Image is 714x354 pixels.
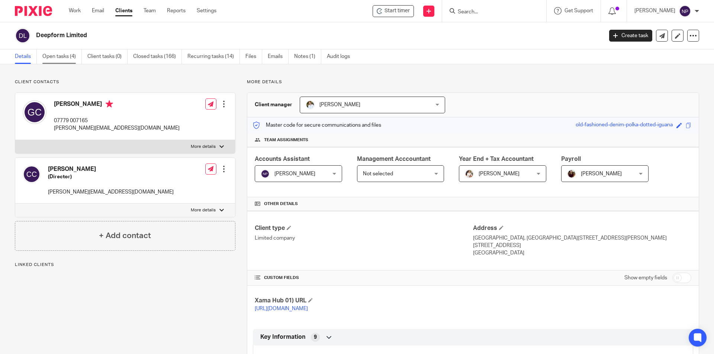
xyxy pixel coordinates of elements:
[268,49,289,64] a: Emails
[115,7,132,14] a: Clients
[567,169,576,178] img: MaxAcc_Sep21_ElliDeanPhoto_030.jpg
[15,28,30,43] img: svg%3E
[473,224,691,232] h4: Address
[327,49,356,64] a: Audit logs
[255,234,473,242] p: Limited company
[48,165,174,173] h4: [PERSON_NAME]
[255,297,473,305] h4: Xama Hub 01) URL
[48,188,174,196] p: [PERSON_NAME][EMAIL_ADDRESS][DOMAIN_NAME]
[15,6,52,16] img: Pixie
[561,156,581,162] span: Payroll
[581,171,622,176] span: [PERSON_NAME]
[373,5,414,17] div: Deepform Limited
[144,7,156,14] a: Team
[459,156,534,162] span: Year End + Tax Accountant
[255,101,292,108] h3: Client manager
[197,7,216,14] a: Settings
[99,230,151,241] h4: + Add contact
[465,169,474,178] img: Kayleigh%20Henson.jpeg
[473,242,691,249] p: [STREET_ADDRESS]
[624,274,667,282] label: Show empty fields
[385,7,410,15] span: Start timer
[576,121,673,130] div: old-fashioned-denim-polka-dotted-iguana
[15,79,235,85] p: Client contacts
[253,121,381,129] p: Master code for secure communications and files
[319,102,360,107] span: [PERSON_NAME]
[264,201,298,207] span: Other details
[255,156,310,162] span: Accounts Assistant
[69,7,81,14] a: Work
[306,100,315,109] img: sarah-royle.jpg
[679,5,691,17] img: svg%3E
[36,32,486,39] h2: Deepform Limited
[48,173,174,181] h5: (Director)
[294,49,321,64] a: Notes (1)
[261,169,270,178] img: svg%3E
[187,49,240,64] a: Recurring tasks (14)
[314,334,317,341] span: 9
[23,165,41,183] img: svg%3E
[247,79,699,85] p: More details
[479,171,520,176] span: [PERSON_NAME]
[260,333,305,341] span: Key Information
[473,249,691,257] p: [GEOGRAPHIC_DATA]
[255,306,308,311] a: [URL][DOMAIN_NAME]
[357,156,431,162] span: Management Acccountant
[565,8,593,13] span: Get Support
[191,144,216,150] p: More details
[609,30,652,42] a: Create task
[92,7,104,14] a: Email
[15,49,37,64] a: Details
[457,9,524,16] input: Search
[245,49,262,64] a: Files
[473,234,691,242] p: [GEOGRAPHIC_DATA], [GEOGRAPHIC_DATA][STREET_ADDRESS][PERSON_NAME]
[264,137,308,143] span: Team assignments
[15,262,235,268] p: Linked clients
[274,171,315,176] span: [PERSON_NAME]
[133,49,182,64] a: Closed tasks (166)
[54,100,180,110] h4: [PERSON_NAME]
[363,171,393,176] span: Not selected
[42,49,82,64] a: Open tasks (4)
[255,224,473,232] h4: Client type
[23,100,46,124] img: svg%3E
[87,49,128,64] a: Client tasks (0)
[54,117,180,124] p: 07779 007165
[634,7,675,14] p: [PERSON_NAME]
[191,207,216,213] p: More details
[54,124,180,132] p: [PERSON_NAME][EMAIL_ADDRESS][DOMAIN_NAME]
[255,275,473,281] h4: CUSTOM FIELDS
[167,7,186,14] a: Reports
[106,100,113,108] i: Primary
